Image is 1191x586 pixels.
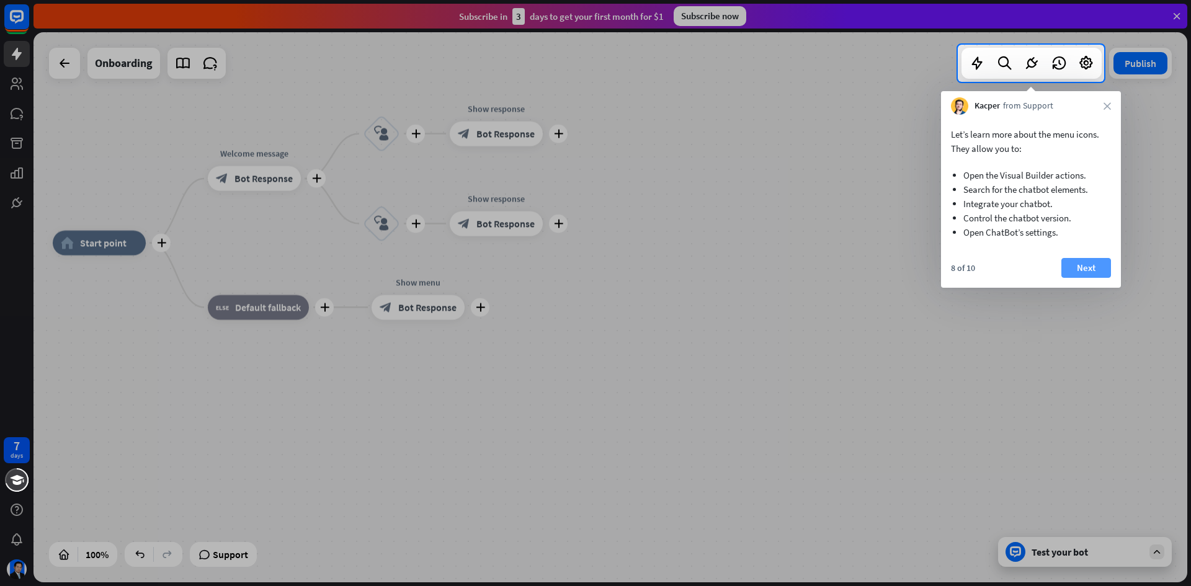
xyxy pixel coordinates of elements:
[951,127,1111,156] p: Let’s learn more about the menu icons. They allow you to:
[1061,258,1111,278] button: Next
[963,197,1099,211] li: Integrate your chatbot.
[1003,100,1053,112] span: from Support
[975,100,1000,112] span: Kacper
[963,211,1099,225] li: Control the chatbot version.
[10,5,47,42] button: Open LiveChat chat widget
[963,182,1099,197] li: Search for the chatbot elements.
[963,225,1099,239] li: Open ChatBot’s settings.
[963,168,1099,182] li: Open the Visual Builder actions.
[951,262,975,273] div: 8 of 10
[1104,102,1111,110] i: close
